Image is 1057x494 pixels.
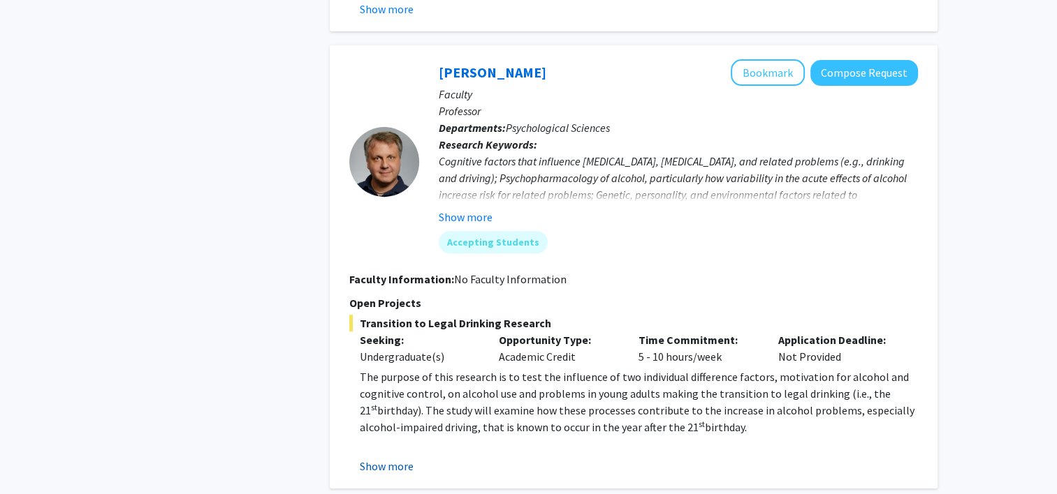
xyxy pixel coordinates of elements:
p: Open Projects [349,294,918,311]
div: Undergraduate(s) [360,348,479,365]
div: Not Provided [768,331,907,365]
p: Application Deadline: [778,331,897,348]
div: Academic Credit [488,331,628,365]
button: Add Denis McCarthy to Bookmarks [731,59,805,86]
p: Faculty [439,86,918,103]
b: Departments: [439,121,506,135]
a: [PERSON_NAME] [439,63,546,81]
sup: st [699,419,705,429]
p: Professor [439,103,918,119]
button: Show more [439,209,493,225]
p: Time Commitment: [639,331,757,348]
p: Opportunity Type: [499,331,618,348]
mat-chip: Accepting Students [439,231,548,253]
p: Seeking: [360,331,479,348]
button: Show more [360,458,414,474]
button: Show more [360,1,414,17]
span: The purpose of this research is to test the influence of two individual difference factors, motiv... [360,370,909,417]
iframe: Chat [10,431,59,484]
span: birthday). The study will examine how these processes contribute to the increase in alcohol probl... [360,403,914,434]
sup: st [371,402,377,412]
div: 5 - 10 hours/week [628,331,768,365]
span: Psychological Sciences [506,121,610,135]
span: birthday. [705,420,747,434]
span: Transition to Legal Drinking Research [349,315,918,331]
span: No Faculty Information [454,272,567,286]
button: Compose Request to Denis McCarthy [810,60,918,86]
b: Research Keywords: [439,137,537,151]
b: Faculty Information: [349,272,454,286]
div: Cognitive factors that influence [MEDICAL_DATA], [MEDICAL_DATA], and related problems (e.g., drin... [439,153,918,220]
